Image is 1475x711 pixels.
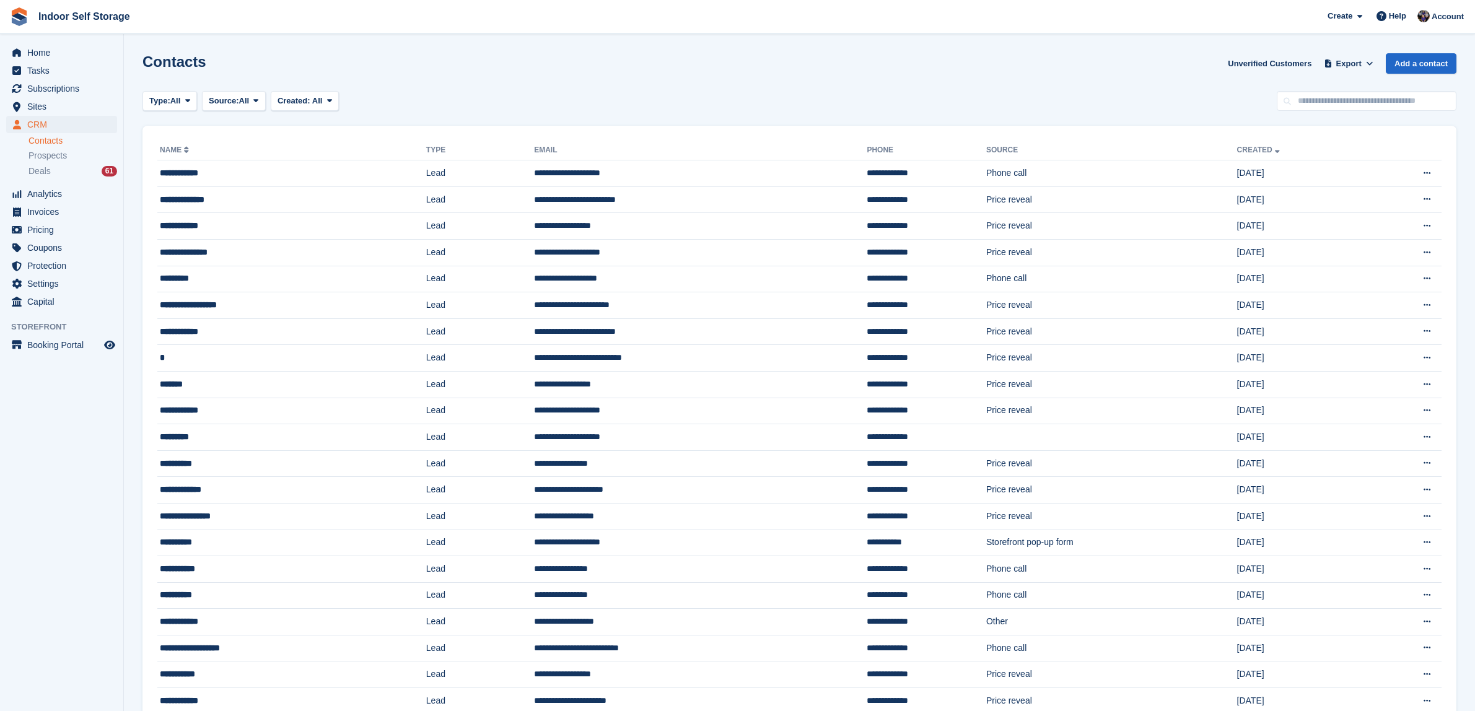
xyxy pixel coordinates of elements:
[1237,371,1367,398] td: [DATE]
[986,160,1237,187] td: Phone call
[1223,53,1316,74] a: Unverified Customers
[1237,239,1367,266] td: [DATE]
[426,661,534,688] td: Lead
[426,503,534,530] td: Lead
[986,318,1237,345] td: Price reveal
[27,275,102,292] span: Settings
[1237,213,1367,240] td: [DATE]
[1237,146,1282,154] a: Created
[27,80,102,97] span: Subscriptions
[1237,318,1367,345] td: [DATE]
[271,91,339,111] button: Created: All
[239,95,250,107] span: All
[986,530,1237,556] td: Storefront pop-up form
[986,609,1237,635] td: Other
[986,661,1237,688] td: Price reveal
[986,477,1237,504] td: Price reveal
[27,257,102,274] span: Protection
[426,266,534,292] td: Lead
[6,275,117,292] a: menu
[986,398,1237,424] td: Price reveal
[1237,635,1367,661] td: [DATE]
[27,62,102,79] span: Tasks
[142,91,197,111] button: Type: All
[149,95,170,107] span: Type:
[1237,398,1367,424] td: [DATE]
[426,239,534,266] td: Lead
[986,239,1237,266] td: Price reveal
[6,44,117,61] a: menu
[27,203,102,220] span: Invoices
[986,266,1237,292] td: Phone call
[1237,160,1367,187] td: [DATE]
[202,91,266,111] button: Source: All
[6,239,117,256] a: menu
[1417,10,1430,22] img: Sandra Pomeroy
[28,149,117,162] a: Prospects
[278,96,310,105] span: Created:
[6,185,117,203] a: menu
[28,165,51,177] span: Deals
[986,186,1237,213] td: Price reveal
[426,477,534,504] td: Lead
[28,150,67,162] span: Prospects
[170,95,181,107] span: All
[1336,58,1362,70] span: Export
[33,6,135,27] a: Indoor Self Storage
[1321,53,1376,74] button: Export
[1386,53,1456,74] a: Add a contact
[986,345,1237,372] td: Price reveal
[142,53,206,70] h1: Contacts
[986,213,1237,240] td: Price reveal
[160,146,191,154] a: Name
[6,80,117,97] a: menu
[426,556,534,583] td: Lead
[28,165,117,178] a: Deals 61
[27,239,102,256] span: Coupons
[27,44,102,61] span: Home
[986,635,1237,661] td: Phone call
[426,213,534,240] td: Lead
[426,635,534,661] td: Lead
[986,371,1237,398] td: Price reveal
[426,424,534,451] td: Lead
[27,116,102,133] span: CRM
[6,116,117,133] a: menu
[426,345,534,372] td: Lead
[1237,661,1367,688] td: [DATE]
[28,135,117,147] a: Contacts
[6,203,117,220] a: menu
[27,293,102,310] span: Capital
[426,582,534,609] td: Lead
[1237,477,1367,504] td: [DATE]
[1237,582,1367,609] td: [DATE]
[312,96,323,105] span: All
[986,556,1237,583] td: Phone call
[534,141,867,160] th: Email
[1237,186,1367,213] td: [DATE]
[1237,609,1367,635] td: [DATE]
[426,318,534,345] td: Lead
[426,371,534,398] td: Lead
[426,141,534,160] th: Type
[986,582,1237,609] td: Phone call
[27,98,102,115] span: Sites
[1237,292,1367,319] td: [DATE]
[27,336,102,354] span: Booking Portal
[27,221,102,238] span: Pricing
[1237,424,1367,451] td: [DATE]
[986,450,1237,477] td: Price reveal
[1237,530,1367,556] td: [DATE]
[426,450,534,477] td: Lead
[102,166,117,177] div: 61
[6,221,117,238] a: menu
[426,160,534,187] td: Lead
[426,398,534,424] td: Lead
[209,95,239,107] span: Source:
[6,98,117,115] a: menu
[1237,450,1367,477] td: [DATE]
[1237,345,1367,372] td: [DATE]
[426,609,534,635] td: Lead
[6,293,117,310] a: menu
[6,336,117,354] a: menu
